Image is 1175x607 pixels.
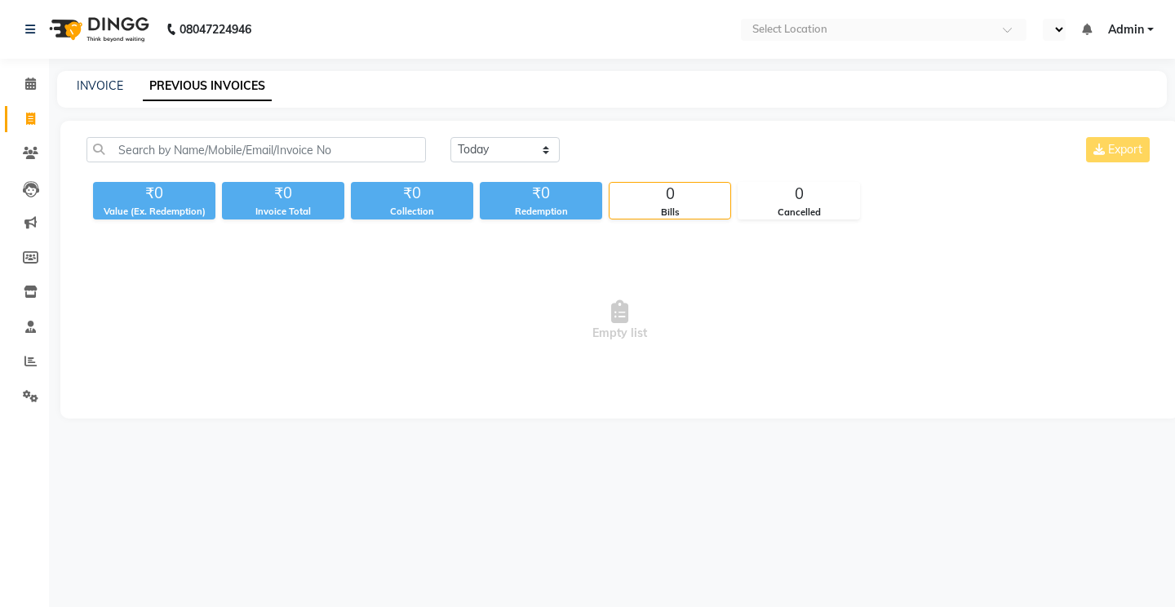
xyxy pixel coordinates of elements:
img: logo [42,7,153,52]
input: Search by Name/Mobile/Email/Invoice No [86,137,426,162]
div: Value (Ex. Redemption) [93,205,215,219]
a: INVOICE [77,78,123,93]
span: Admin [1108,21,1144,38]
a: PREVIOUS INVOICES [143,72,272,101]
div: Redemption [480,205,602,219]
div: Cancelled [738,206,859,219]
div: Invoice Total [222,205,344,219]
div: Collection [351,205,473,219]
div: Select Location [752,21,827,38]
div: 0 [610,183,730,206]
div: Bills [610,206,730,219]
b: 08047224946 [180,7,251,52]
div: ₹0 [480,182,602,205]
div: ₹0 [351,182,473,205]
div: ₹0 [222,182,344,205]
div: 0 [738,183,859,206]
div: ₹0 [93,182,215,205]
span: Empty list [86,239,1153,402]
